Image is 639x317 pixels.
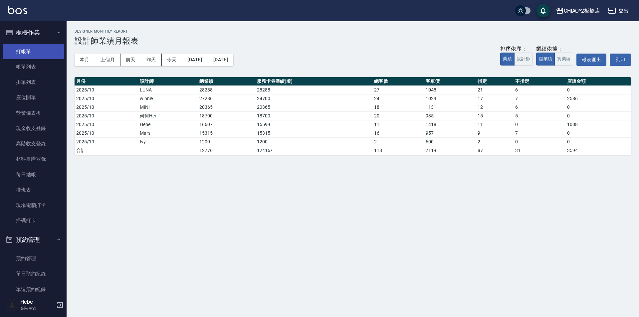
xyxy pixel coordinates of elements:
button: 登出 [605,5,631,17]
th: 月份 [75,77,138,86]
td: 9 [476,129,514,137]
td: 1048 [424,85,476,94]
a: 每日結帳 [3,167,64,182]
td: 2025/10 [75,120,138,129]
td: 87 [476,146,514,155]
td: 1200 [255,137,372,146]
a: 材料自購登錄 [3,151,64,167]
td: 24700 [255,94,372,103]
td: 15315 [198,129,255,137]
img: Person [5,298,19,312]
td: 935 [424,111,476,120]
button: 前天 [120,54,141,66]
td: MINI [138,103,198,111]
p: 高階主管 [20,305,54,311]
th: 不指定 [514,77,565,86]
button: 本月 [75,54,95,66]
td: 31 [514,146,565,155]
td: 11 [476,120,514,129]
td: 0 [565,103,631,111]
td: 2025/10 [75,94,138,103]
button: [DATE] [208,54,233,66]
td: 16607 [198,120,255,129]
a: 座位開單 [3,90,64,105]
td: 127761 [198,146,255,155]
th: 總業績 [198,77,255,86]
td: 0 [565,129,631,137]
td: 5 [514,111,565,120]
button: 昨天 [141,54,162,66]
a: 營業儀表板 [3,105,64,121]
h2: Designer Monthly Report [75,29,631,34]
td: 15 [476,111,514,120]
div: 排序依序： [500,46,533,53]
td: 0 [565,85,631,94]
td: 27 [372,85,424,94]
td: 18 [372,103,424,111]
td: 957 [424,129,476,137]
a: 高階收支登錄 [3,136,64,151]
button: 上個月 [95,54,120,66]
a: 打帳單 [3,44,64,59]
button: 實業績 [554,53,573,66]
td: 15315 [255,129,372,137]
td: 6 [514,85,565,94]
td: 20365 [255,103,372,111]
td: 28288 [198,85,255,94]
button: save [536,4,550,17]
td: 2025/10 [75,85,138,94]
button: 設計師 [514,53,533,66]
div: 業績依據： [536,46,573,53]
td: 7 [514,129,565,137]
td: 2586 [565,94,631,103]
th: 服務卡券業績(虛) [255,77,372,86]
td: 6 [514,103,565,111]
td: 2 [372,137,424,146]
td: 7119 [424,146,476,155]
img: Logo [8,6,27,14]
a: 現金收支登錄 [3,121,64,136]
button: 報表匯出 [576,54,606,66]
button: 業績 [500,53,515,66]
td: 15599 [255,120,372,129]
button: 預約管理 [3,231,64,248]
table: a dense table [75,77,631,155]
th: 設計師 [138,77,198,86]
td: 28288 [255,85,372,94]
th: 客單價 [424,77,476,86]
td: 16 [372,129,424,137]
td: 3594 [565,146,631,155]
td: 0 [514,137,565,146]
td: 11 [372,120,424,129]
button: 列印 [610,54,631,66]
td: 0 [565,137,631,146]
td: 7 [514,94,565,103]
td: 21 [476,85,514,94]
td: 2025/10 [75,137,138,146]
td: 1200 [198,137,255,146]
td: 2025/10 [75,129,138,137]
td: 1418 [424,120,476,129]
th: 總客數 [372,77,424,86]
button: CHIAO^2板橋店 [553,4,603,18]
td: 18700 [255,111,372,120]
td: 24 [372,94,424,103]
td: Ivy [138,137,198,146]
th: 指定 [476,77,514,86]
td: 20365 [198,103,255,111]
td: 1131 [424,103,476,111]
a: 預約管理 [3,251,64,266]
td: Hebe [138,120,198,129]
button: 今天 [162,54,182,66]
button: 虛業績 [536,53,555,66]
td: 17 [476,94,514,103]
td: 1008 [565,120,631,129]
h5: Hebe [20,299,54,305]
td: 12 [476,103,514,111]
th: 店販金額 [565,77,631,86]
h3: 設計師業績月報表 [75,36,631,46]
td: 124167 [255,146,372,155]
td: 118 [372,146,424,155]
td: 0 [565,111,631,120]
